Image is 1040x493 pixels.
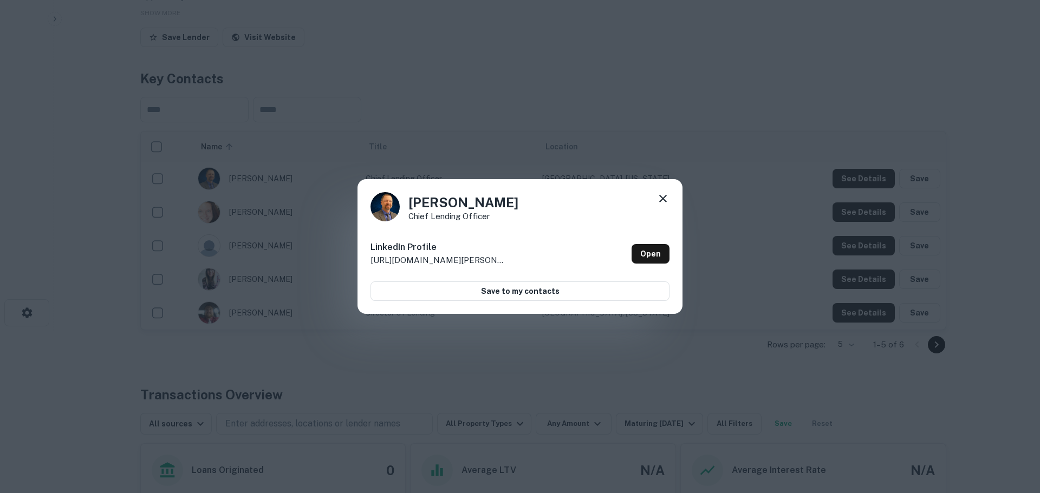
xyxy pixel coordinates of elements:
h6: LinkedIn Profile [370,241,506,254]
a: Open [632,244,669,264]
p: Chief Lending Officer [408,212,518,220]
p: [URL][DOMAIN_NAME][PERSON_NAME] [370,254,506,267]
img: 1628040673545 [370,192,400,221]
iframe: Chat Widget [986,406,1040,458]
button: Save to my contacts [370,281,669,301]
h4: [PERSON_NAME] [408,193,518,212]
